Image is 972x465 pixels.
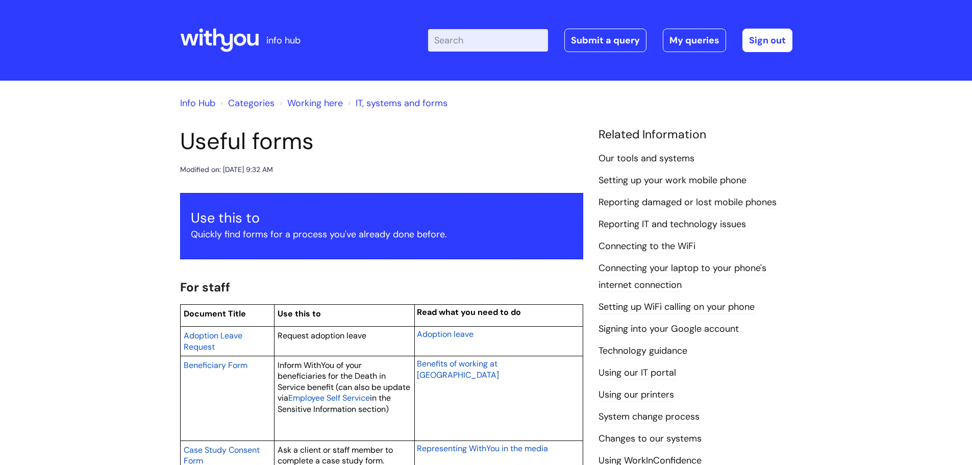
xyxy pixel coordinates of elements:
a: IT, systems and forms [356,97,447,109]
p: Quickly find forms for a process you've already done before. [191,226,572,242]
a: Setting up WiFi calling on your phone [599,301,755,314]
input: Search [428,29,548,52]
a: System change process [599,410,700,424]
span: Request adoption leave [278,330,366,341]
h4: Related Information [599,128,792,142]
div: Modified on: [DATE] 9:32 AM [180,163,273,176]
a: Sign out [742,29,792,52]
span: Beneficiary Form [184,360,247,371]
span: in the Sensitive Information section) [278,393,391,414]
span: Use this to [278,308,321,319]
a: Employee Self Service [288,391,370,404]
a: Working here [287,97,343,109]
li: Working here [277,95,343,111]
a: Representing WithYou in the media [417,442,548,454]
a: Connecting to the WiFi [599,240,695,253]
a: Reporting IT and technology issues [599,218,746,231]
span: For staff [180,279,230,295]
a: Technology guidance [599,345,687,358]
a: Using our IT portal [599,366,676,380]
a: Submit a query [564,29,646,52]
h1: Useful forms [180,128,583,155]
a: Using our printers [599,388,674,402]
a: Changes to our systems [599,432,702,446]
span: Adoption Leave Request [184,330,242,352]
li: IT, systems and forms [345,95,447,111]
p: info hub [266,32,301,48]
a: Connecting your laptop to your phone's internet connection [599,262,766,291]
a: Beneficiary Form [184,359,247,371]
a: Setting up your work mobile phone [599,174,746,187]
a: Adoption Leave Request [184,329,242,353]
a: Benefits of working at [GEOGRAPHIC_DATA] [417,357,499,381]
span: Document Title [184,308,246,319]
li: Solution home [218,95,275,111]
span: Read what you need to do [417,307,521,317]
span: Adoption leave [417,329,473,339]
span: Employee Self Service [288,393,370,403]
a: My queries [663,29,726,52]
a: Adoption leave [417,328,473,340]
div: | - [428,29,792,52]
a: Reporting damaged or lost mobile phones [599,196,777,209]
span: Inform WithYou of your beneficiaries for the Death in Service benefit (can also be update via [278,360,410,404]
a: Signing into your Google account [599,323,739,336]
span: Benefits of working at [GEOGRAPHIC_DATA] [417,358,499,380]
a: Our tools and systems [599,152,694,165]
h3: Use this to [191,210,572,226]
span: Representing WithYou in the media [417,443,548,454]
a: Info Hub [180,97,215,109]
a: Categories [228,97,275,109]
